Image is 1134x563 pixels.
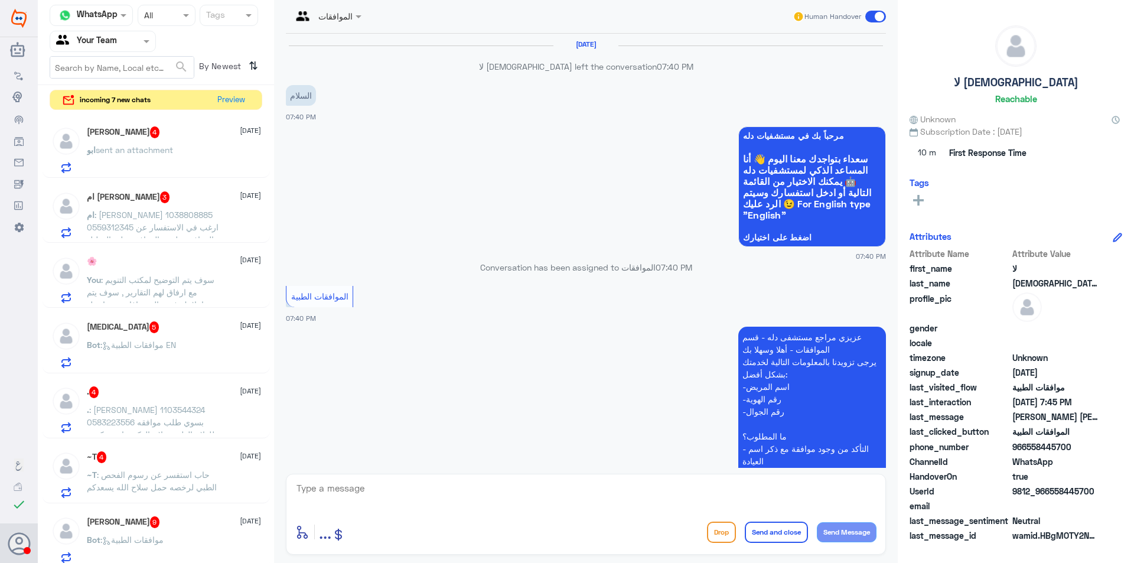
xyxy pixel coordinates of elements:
[212,90,250,110] button: Preview
[1012,411,1098,423] span: ماجد عيد ماجد المطيري ١١٩١٩٧٨٠٩٥ ٠٥٥٨٤٤٥٧٠٠ الغاء موافقة التنويم وصلني موافقة بالتنويم واريد الغاءه
[910,337,1010,349] span: locale
[910,113,956,125] span: Unknown
[910,292,1010,320] span: profile_pic
[291,291,348,301] span: الموافقات الطبية
[12,497,26,512] i: check
[51,516,81,546] img: defaultAdmin.png
[1012,396,1098,408] span: 2025-10-10T16:45:19.657Z
[745,522,808,543] button: Send and close
[150,126,160,138] span: 4
[949,147,1027,159] span: First Response Time
[1012,277,1098,289] span: اله الا الله
[240,386,261,396] span: [DATE]
[51,126,81,156] img: defaultAdmin.png
[51,321,81,351] img: defaultAdmin.png
[51,256,81,286] img: defaultAdmin.png
[240,320,261,331] span: [DATE]
[50,57,194,78] input: Search by Name, Local etc…
[160,191,170,203] span: 3
[80,95,151,105] span: incoming 7 new chats
[240,516,261,526] span: [DATE]
[1012,366,1098,379] span: 2025-06-28T09:04:08.182Z
[856,251,886,261] span: 07:40 PM
[87,256,97,266] h5: 🌸
[174,60,188,74] span: search
[87,451,107,463] h5: ~T
[89,386,99,398] span: 4
[149,321,159,333] span: 5
[910,366,1010,379] span: signup_date
[910,411,1010,423] span: last_message
[87,126,160,138] h5: ابو وائل
[87,145,96,155] span: ابو
[910,500,1010,512] span: email
[657,61,693,71] span: 07:40 PM
[87,535,100,545] span: Bot
[87,210,94,220] span: ام
[1012,322,1098,334] span: null
[87,275,101,285] span: You
[1012,515,1098,527] span: 0
[319,521,331,542] span: ...
[743,233,881,242] span: اضغط على اختيارك
[910,142,945,164] span: 10 m
[910,352,1010,364] span: timezone
[87,386,99,398] h5: .
[97,451,107,463] span: 4
[1012,292,1042,322] img: defaultAdmin.png
[804,11,861,22] span: Human Handover
[51,386,81,416] img: defaultAdmin.png
[286,113,316,121] span: 07:40 PM
[995,93,1037,104] h6: Reachable
[707,522,736,543] button: Drop
[954,76,1078,89] h5: لا [DEMOGRAPHIC_DATA]
[87,275,214,322] span: : سوف يتم التوضيح لمكتب التنويم مع ارفاق لهم التقارير , سوف يتم اعلامك في حال تم افادتي بتفاصيل اخرى
[8,532,30,555] button: Avatar
[319,519,331,545] button: ...
[910,322,1010,334] span: gender
[743,131,881,141] span: مرحباً بك في مستشفيات دله
[1012,381,1098,393] span: موافقات الطبية
[204,8,225,24] div: Tags
[87,405,89,415] span: .
[56,6,74,24] img: whatsapp.png
[87,210,219,245] span: : [PERSON_NAME] 1038808885 0559312345 ارغب في الاستفسار عن الموافقة هل تم الموافقة على التحليل
[910,425,1010,438] span: last_clicked_button
[1012,470,1098,483] span: true
[87,470,97,480] span: ~T
[96,145,173,155] span: sent an attachment
[286,60,886,73] p: لا [DEMOGRAPHIC_DATA] left the conversation
[87,321,159,333] h5: Sonata
[553,40,618,48] h6: [DATE]
[910,125,1122,138] span: Subscription Date : [DATE]
[1012,425,1098,438] span: الموافقات الطبية
[910,248,1010,260] span: Attribute Name
[1012,441,1098,453] span: 966558445700
[1012,248,1098,260] span: Attribute Value
[910,515,1010,527] span: last_message_sentiment
[100,535,164,545] span: : موافقات الطبية
[910,177,929,188] h6: Tags
[910,277,1010,289] span: last_name
[87,405,217,502] span: : [PERSON_NAME] 1103544324 0583223556 بسوي طلب موافقه للعلاج الطبيعي لان الدكتور امس كتبت التقرير...
[910,262,1010,275] span: first_name
[996,26,1036,66] img: defaultAdmin.png
[910,455,1010,468] span: ChannelId
[87,191,170,203] h5: ام عبدالعزيز
[286,261,886,274] p: Conversation has been assigned to الموافقات
[1012,529,1098,542] span: wamid.HBgMOTY2NTU4NDQ1NzAwFQIAEhgUM0E3RjFEMTc3N0U4NDZDNDc3MzQA
[1012,262,1098,275] span: لا
[817,522,876,542] button: Send Message
[240,125,261,136] span: [DATE]
[910,231,951,242] h6: Attributes
[56,32,74,50] img: yourTeam.svg
[910,485,1010,497] span: UserId
[240,255,261,265] span: [DATE]
[286,85,316,106] p: 10/10/2025, 7:40 PM
[743,153,881,220] span: سعداء بتواجدك معنا اليوم 👋 أنا المساعد الذكي لمستشفيات دله 🤖 يمكنك الاختيار من القائمة التالية أو...
[1012,352,1098,364] span: Unknown
[51,191,81,221] img: defaultAdmin.png
[240,451,261,461] span: [DATE]
[174,57,188,77] button: search
[1012,485,1098,497] span: 9812_966558445700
